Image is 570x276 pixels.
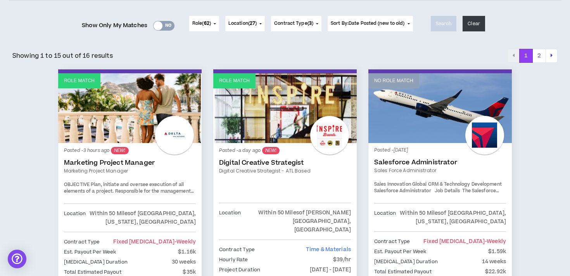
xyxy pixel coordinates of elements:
[374,209,396,226] p: Location
[219,147,351,154] p: Posted - a day ago
[508,49,558,63] nav: pagination
[64,167,196,174] a: Marketing Project Manager
[178,248,196,256] p: $1.16k
[219,245,255,254] p: Contract Type
[485,238,506,245] span: - weekly
[12,51,113,60] p: Showing 1 to 15 out of 16 results
[309,20,312,27] span: 3
[204,20,209,27] span: 62
[219,77,250,85] p: Role Match
[174,238,196,246] span: - weekly
[219,209,241,234] p: Location
[64,77,95,85] p: Role Match
[435,188,460,194] strong: Job Details
[331,20,405,27] span: Sort By: Date Posted (new to old)
[519,49,533,63] button: 1
[192,20,211,27] span: Role ( )
[374,257,438,266] p: [MEDICAL_DATA] Duration
[64,248,116,256] p: Est. Payout Per Week
[111,147,128,154] sup: NEW!
[219,266,260,274] p: Project Duration
[172,258,196,266] p: 30 weeks
[333,255,351,264] p: $39/hr
[368,73,512,143] a: No Role Match
[374,267,432,276] p: Total Estimated Payout
[310,266,351,274] p: [DATE] - [DATE]
[532,49,546,63] button: 2
[250,20,255,27] span: 27
[82,20,147,31] span: Show Only My Matches
[113,238,196,246] span: Fixed [MEDICAL_DATA]
[374,159,506,166] a: Salesforce Administrator
[64,209,86,226] p: Location
[241,209,351,234] p: Within 50 Miles of [PERSON_NAME][GEOGRAPHIC_DATA], [GEOGRAPHIC_DATA]
[274,20,313,27] span: Contract Type ( )
[328,16,413,31] button: Sort By:Date Posted (new to old)
[488,247,506,256] p: $1.59k
[262,147,280,154] sup: NEW!
[64,238,100,246] p: Contract Type
[374,147,506,154] p: Posted - [DATE]
[219,159,351,167] a: Digital Creative Strategist
[306,246,351,254] span: Time & Materials
[58,73,202,143] a: Role Match
[271,16,321,31] button: Contract Type(3)
[64,181,195,222] span: Plan, initiate and oversee execution of all elements of a project. Responsible for the management...
[64,147,196,154] p: Posted - 3 hours ago
[423,238,506,245] span: Fixed [MEDICAL_DATA]
[213,73,357,143] a: Role Match
[64,159,196,167] a: Marketing Project Manager
[374,237,410,246] p: Contract Type
[228,20,257,27] span: Location ( )
[412,181,502,188] strong: Global CRM & Technology Development
[485,267,506,276] p: $22.92k
[225,16,265,31] button: Location(27)
[64,181,90,188] span: OBJECTIVE
[482,257,506,266] p: 14 weeks
[431,16,457,31] button: Search
[219,167,351,174] a: Digital Creative Strategist - ATL Based
[86,209,196,226] p: Within 50 Miles of [GEOGRAPHIC_DATA], [US_STATE], [GEOGRAPHIC_DATA]
[374,247,426,256] p: Est. Payout Per Week
[64,258,128,266] p: [MEDICAL_DATA] Duration
[374,188,431,194] strong: Salesforce Administrator
[219,255,248,264] p: Hourly Rate
[463,16,485,31] button: Clear
[374,77,413,85] p: No Role Match
[374,181,411,188] strong: Sales Innovation
[396,209,506,226] p: Within 50 Miles of [GEOGRAPHIC_DATA], [US_STATE], [GEOGRAPHIC_DATA]
[374,167,506,174] a: Sales Force Administrator
[8,250,26,268] div: Open Intercom Messenger
[189,16,219,31] button: Role(62)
